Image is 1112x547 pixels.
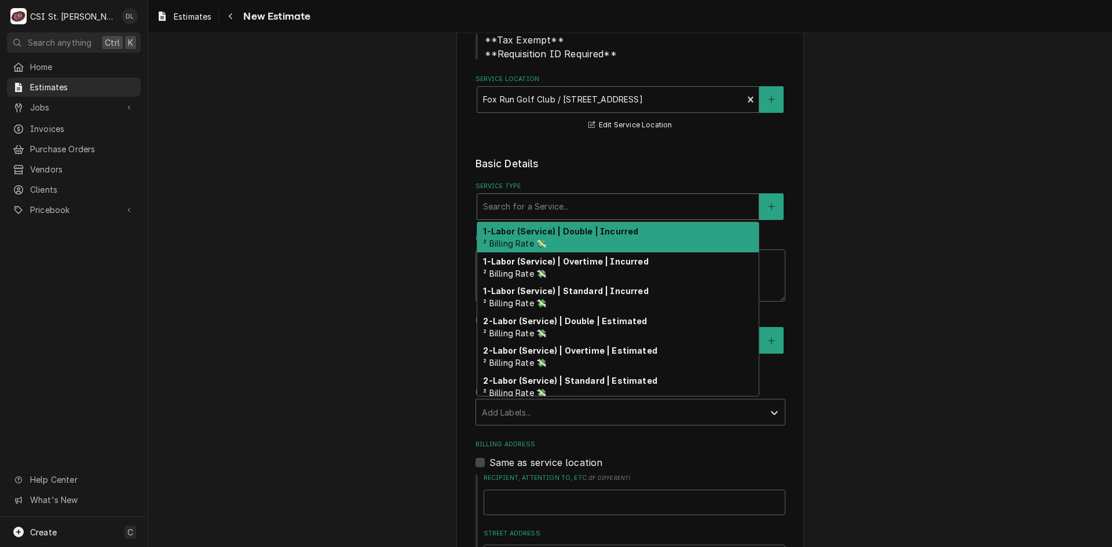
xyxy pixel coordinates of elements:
div: CSI St. Louis's Avatar [10,8,27,24]
button: Create New Service [759,193,784,220]
span: **Tax Exempt** **Requisition ID Required** [485,34,617,60]
span: Estimates [174,10,211,23]
span: ² Billing Rate 💸 [483,358,546,368]
a: Estimates [7,78,141,97]
span: ² Billing Rate 💸 [483,269,546,278]
strong: 2-Labor (Service) | Standard | Estimated [483,376,657,386]
strong: 2-Labor (Service) | Double | Estimated [483,316,647,326]
label: Billing Address [475,440,785,449]
span: C [127,526,133,538]
span: Clients [30,183,135,196]
span: Invoices [30,123,135,135]
span: ² Billing Rate 💸 [483,238,546,248]
div: DL [122,8,138,24]
button: Edit Service Location [587,118,674,133]
div: Service Location [475,75,785,132]
label: Equipment [475,316,785,325]
div: David Lindsey's Avatar [122,8,138,24]
strong: 1-Labor (Service) | Overtime | Incurred [483,256,648,266]
div: Recipient, Attention To, etc. [484,473,785,515]
span: New Estimate [240,9,310,24]
span: Help Center [30,473,134,486]
span: Create [30,527,57,537]
button: Create New Equipment [759,327,784,354]
span: Search anything [28,36,92,49]
a: Purchase Orders [7,139,141,159]
a: Go to What's New [7,490,141,509]
div: Labels [475,388,785,425]
a: Go to Jobs [7,98,141,117]
span: Purchase Orders [30,143,135,155]
svg: Create New Equipment [768,337,775,345]
button: Create New Location [759,86,784,113]
label: Service Type [475,182,785,191]
svg: Create New Service [768,203,775,211]
span: Client Notes [475,33,785,61]
label: Service Location [475,75,785,84]
label: Recipient, Attention To, etc. [484,473,785,483]
span: K [128,36,133,49]
svg: Create New Location [768,96,775,104]
label: Street Address [484,529,785,538]
label: Same as service location [489,456,603,469]
strong: 1-Labor (Service) | Standard | Incurred [483,286,648,296]
div: Equipment [475,316,785,373]
span: What's New [30,494,134,506]
button: Search anythingCtrlK [7,32,141,53]
a: Clients [7,180,141,199]
span: ² Billing Rate 💸 [483,328,546,338]
a: Invoices [7,119,141,138]
a: Vendors [7,160,141,179]
a: Estimates [152,7,216,26]
label: Labels [475,388,785,397]
button: Navigate back [221,7,240,25]
span: Vendors [30,163,135,175]
a: Go to Help Center [7,470,141,489]
span: ² Billing Rate 💸 [483,388,546,398]
strong: 1-Labor (Service) | Double | Incurred [483,226,638,236]
a: Go to Pricebook [7,200,141,219]
span: Home [30,61,135,73]
span: ( if different ) [588,475,630,481]
div: C [10,8,27,24]
strong: 2-Labor (Service) | Overtime | Estimated [483,346,657,355]
span: ² Billing Rate 💸 [483,298,546,308]
span: Estimates [30,81,135,93]
span: Pricebook [30,204,118,216]
span: Ctrl [105,36,120,49]
div: Reason For Call [475,234,785,302]
div: Service Type [475,182,785,219]
span: Jobs [30,101,118,113]
a: Home [7,57,141,76]
div: Client Notes [475,21,785,60]
legend: Basic Details [475,156,785,171]
label: Reason For Call [475,234,785,243]
div: CSI St. [PERSON_NAME] [30,10,115,23]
